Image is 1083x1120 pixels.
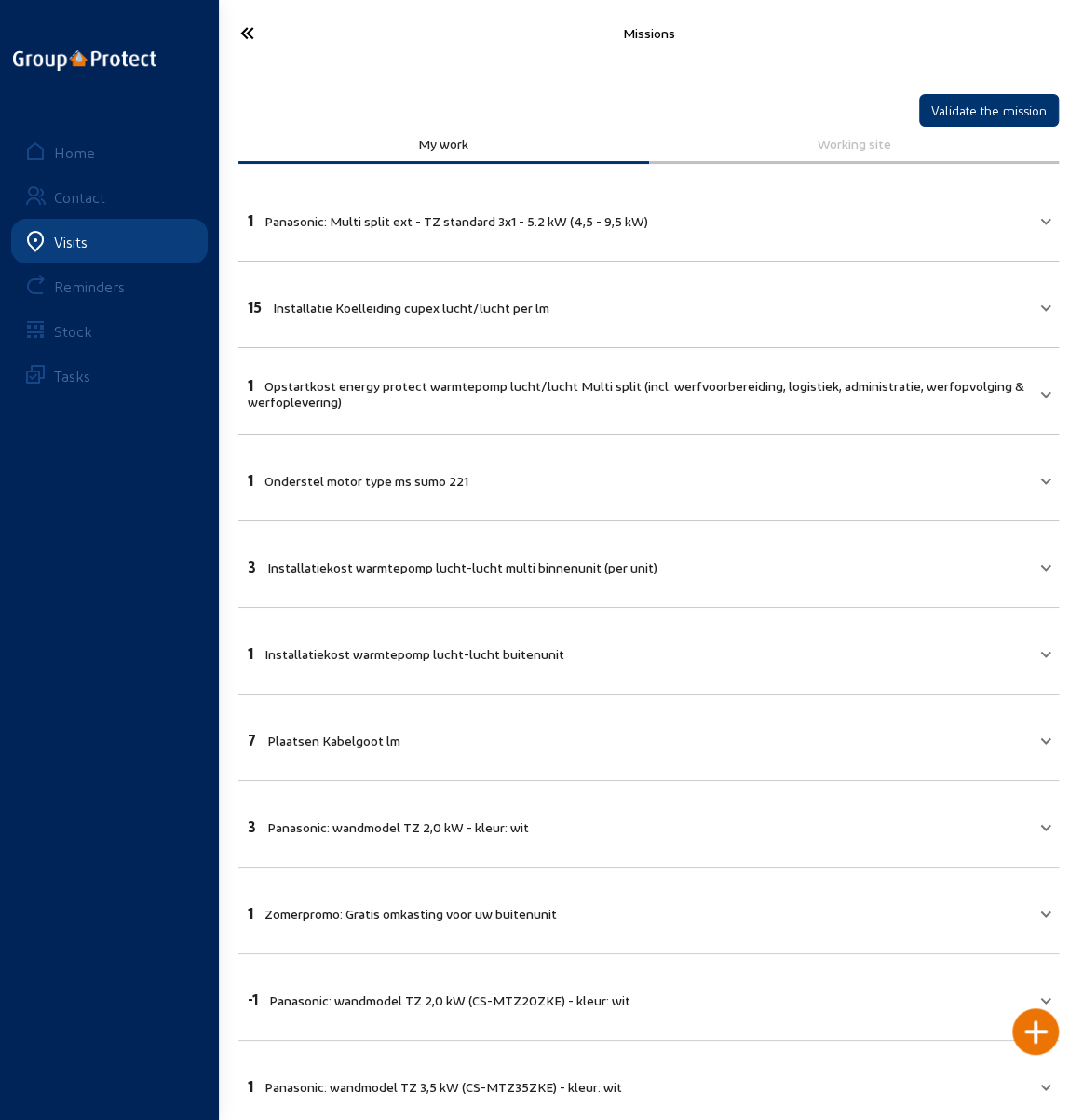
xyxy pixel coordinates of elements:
a: Tasks [11,353,208,398]
div: Missions [359,25,939,41]
span: Plaatsen Kabelgoot lm [267,733,400,749]
a: Visits [11,219,208,263]
mat-expansion-panel-header: 15Installatie Koelleiding cupex lucht/lucht per lm [238,273,1059,336]
div: Working site [662,136,1047,152]
span: Installatiekost warmtepomp lucht-lucht multi binnenunit (per unit) [267,560,657,575]
span: 1 [248,211,253,229]
mat-expansion-panel-header: 1Opstartkost energy protect warmtepomp lucht/lucht Multi split (incl. werfvoorbereiding, logistie... [238,359,1059,423]
mat-expansion-panel-header: 3Installatiekost warmtepomp lucht-lucht multi binnenunit (per unit) [238,533,1059,596]
div: Home [54,143,95,161]
mat-expansion-panel-header: 1Zomerpromo: Gratis omkasting voor uw buitenunit [238,879,1059,942]
span: Panasonic: wandmodel TZ 2,0 kW (CS-MTZ20ZKE) - kleur: wit [269,992,630,1008]
img: logo-oneline.png [13,50,156,71]
span: Onderstel motor type ms sumo 221 [264,473,468,489]
span: -1 [248,991,258,1008]
div: Visits [54,233,88,250]
mat-expansion-panel-header: 1Panasonic: wandmodel TZ 3,5 kW (CS-MTZ35ZKE) - kleur: wit [238,1052,1059,1115]
mat-expansion-panel-header: -1Panasonic: wandmodel TZ 2,0 kW (CS-MTZ20ZKE) - kleur: wit [238,965,1059,1029]
div: Contact [54,188,105,206]
span: Installatie Koelleiding cupex lucht/lucht per lm [273,300,549,316]
div: Stock [54,322,92,340]
mat-expansion-panel-header: 1Onderstel motor type ms sumo 221 [238,446,1059,509]
span: 15 [248,298,262,316]
div: My work [251,136,636,152]
span: Panasonic: wandmodel TZ 2,0 kW - kleur: wit [267,819,529,835]
span: 1 [248,644,253,662]
a: Reminders [11,263,208,308]
a: Contact [11,174,208,219]
mat-expansion-panel-header: 3Panasonic: wandmodel TZ 2,0 kW - kleur: wit [238,792,1059,856]
a: Stock [11,308,208,353]
span: 1 [248,904,253,922]
div: Reminders [54,277,125,295]
span: Opstartkost energy protect warmtepomp lucht/lucht Multi split (incl. werfvoorbereiding, logistiek... [248,378,1024,410]
span: Installatiekost warmtepomp lucht-lucht buitenunit [264,646,564,662]
mat-expansion-panel-header: 7Plaatsen Kabelgoot lm [238,706,1059,769]
span: Panasonic: wandmodel TZ 3,5 kW (CS-MTZ35ZKE) - kleur: wit [264,1079,622,1095]
span: 1 [248,1077,253,1095]
span: 1 [248,376,253,394]
span: 1 [248,471,253,489]
mat-expansion-panel-header: 1Installatiekost warmtepomp lucht-lucht buitenunit [238,619,1059,682]
button: Validate the mission [919,94,1059,127]
span: Zomerpromo: Gratis omkasting voor uw buitenunit [264,906,557,922]
div: Tasks [54,367,90,385]
span: 3 [248,817,256,835]
mat-expansion-panel-header: 1Panasonic: Multi split ext - TZ standard 3x1 - 5.2 kW (4,5 - 9,5 kW) [238,186,1059,250]
span: 3 [248,558,256,575]
a: Home [11,129,208,174]
span: 7 [248,731,256,749]
span: Panasonic: Multi split ext - TZ standard 3x1 - 5.2 kW (4,5 - 9,5 kW) [264,213,648,229]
